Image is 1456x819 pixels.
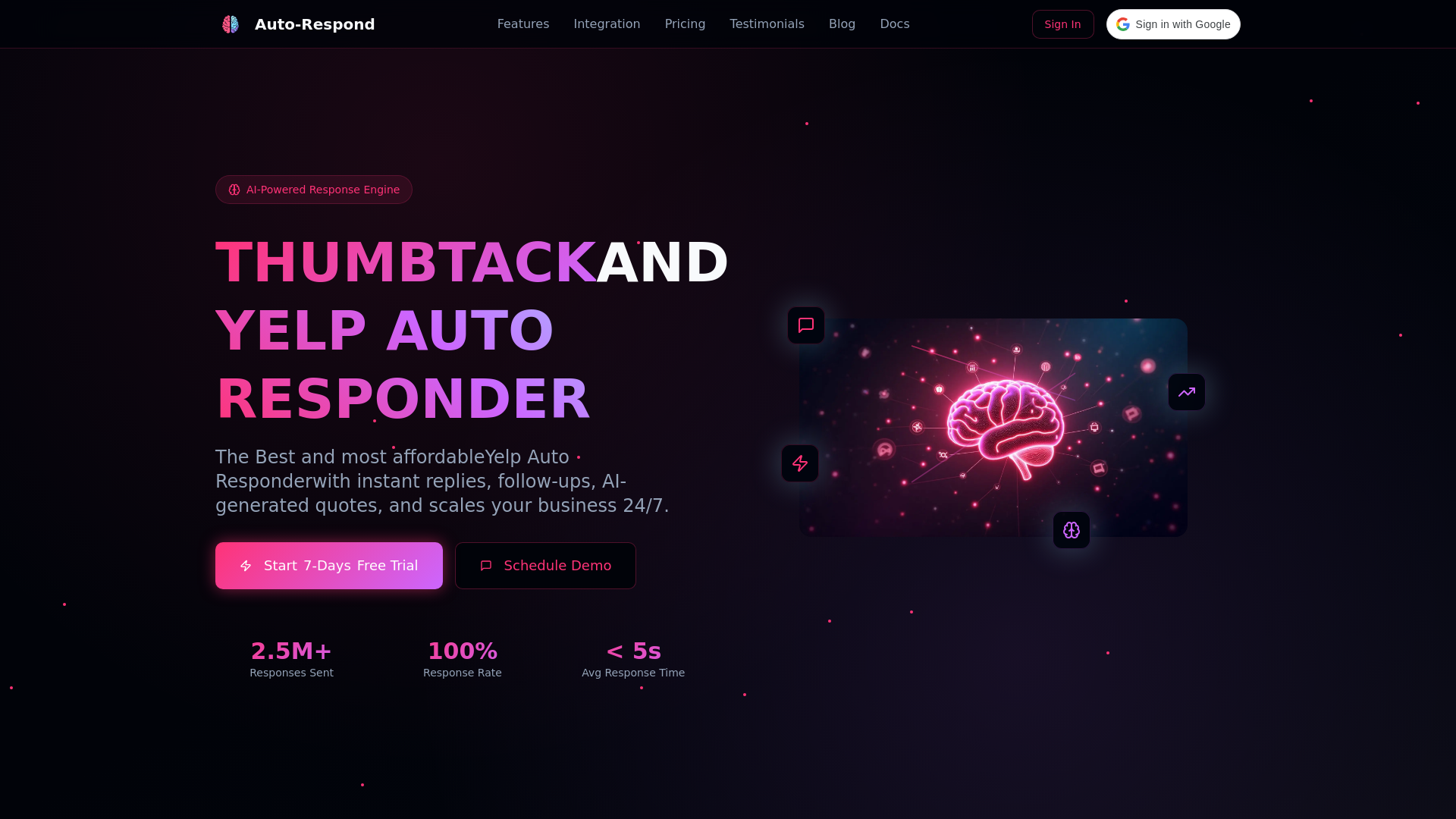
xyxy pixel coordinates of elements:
div: Auto-Respond [255,14,375,35]
a: Blog [829,15,855,33]
div: 2.5M+ [215,638,368,665]
button: Schedule Demo [455,542,637,589]
span: AND [596,231,730,294]
a: Auto-Respond LogoAuto-Respond [215,9,375,39]
span: THUMBTACK [215,231,596,294]
span: 7-Days [303,555,351,576]
img: AI Neural Network Brain [799,318,1188,537]
div: < 5s [557,638,710,665]
div: Responses Sent [215,665,368,680]
div: Avg Response Time [557,665,710,680]
a: Testimonials [730,15,805,33]
a: Features [497,15,550,33]
p: The Best and most affordable with instant replies, follow-ups, AI-generated quotes, and scales yo... [215,445,710,518]
img: Auto-Respond Logo [221,15,240,33]
h1: YELP AUTO RESPONDER [215,297,710,433]
a: Docs [880,15,909,33]
div: 100% [386,638,538,665]
span: Sign in with Google [1136,17,1231,33]
a: Start7-DaysFree Trial [215,542,443,589]
a: Pricing [665,15,706,33]
div: Response Rate [386,665,538,680]
a: Integration [573,15,640,33]
a: Sign In [1032,10,1094,39]
span: AI-Powered Response Engine [246,182,400,197]
div: Sign in with Google [1106,9,1241,39]
span: Yelp Auto Responder [215,447,570,492]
